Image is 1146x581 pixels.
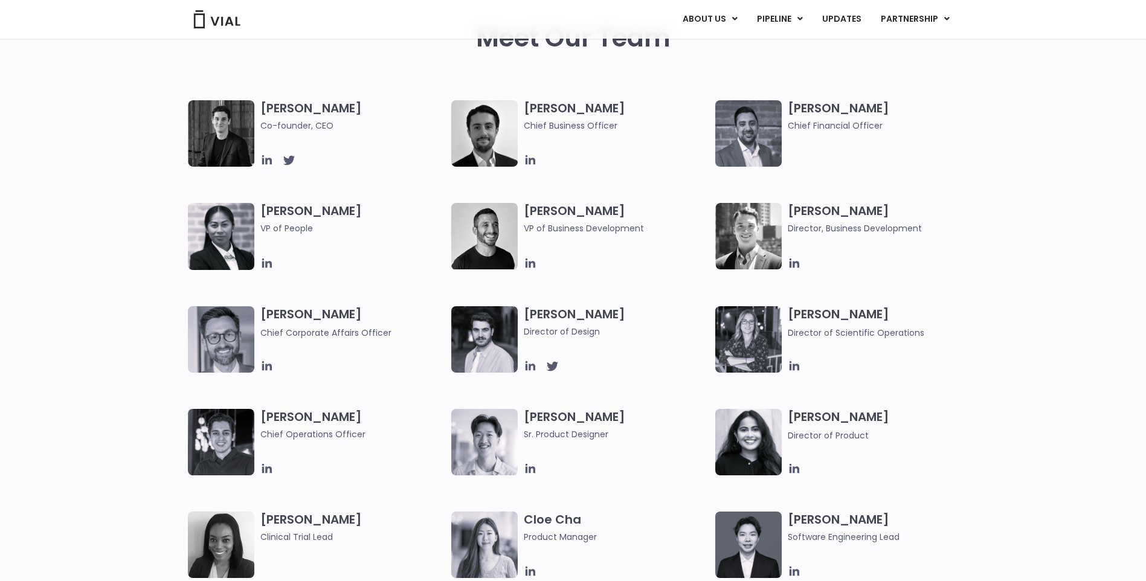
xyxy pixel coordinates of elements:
[524,306,709,338] h3: [PERSON_NAME]
[524,409,709,441] h3: [PERSON_NAME]
[451,203,518,269] img: A black and white photo of a man smiling.
[524,428,709,441] span: Sr. Product Designer
[788,100,973,132] h3: [PERSON_NAME]
[188,203,254,270] img: Catie
[260,428,446,441] span: Chief Operations Officer
[188,306,254,373] img: Paolo-M
[451,306,518,373] img: Headshot of smiling man named Albert
[260,409,446,441] h3: [PERSON_NAME]
[788,119,973,132] span: Chief Financial Officer
[813,9,871,30] a: UPDATES
[260,203,446,252] h3: [PERSON_NAME]
[715,203,782,269] img: A black and white photo of a smiling man in a suit at ARVO 2023.
[788,327,924,339] span: Director of Scientific Operations
[451,100,518,167] img: A black and white photo of a man in a suit holding a vial.
[260,512,446,544] h3: [PERSON_NAME]
[188,512,254,578] img: A black and white photo of a woman smiling.
[524,325,709,338] span: Director of Design
[188,409,254,475] img: Headshot of smiling man named Josh
[524,203,709,235] h3: [PERSON_NAME]
[524,530,709,544] span: Product Manager
[260,100,446,132] h3: [PERSON_NAME]
[524,512,709,544] h3: Cloe Cha
[260,222,446,235] span: VP of People
[788,409,973,442] h3: [PERSON_NAME]
[193,10,241,28] img: Vial Logo
[788,306,973,339] h3: [PERSON_NAME]
[788,222,973,235] span: Director, Business Development
[788,530,973,544] span: Software Engineering Lead
[871,9,959,30] a: PARTNERSHIPMenu Toggle
[788,512,973,544] h3: [PERSON_NAME]
[451,512,518,578] img: Cloe
[260,530,446,544] span: Clinical Trial Lead
[524,222,709,235] span: VP of Business Development
[673,9,747,30] a: ABOUT USMenu Toggle
[715,409,782,475] img: Smiling woman named Dhruba
[451,409,518,475] img: Brennan
[524,119,709,132] span: Chief Business Officer
[788,203,973,235] h3: [PERSON_NAME]
[260,327,391,339] span: Chief Corporate Affairs Officer
[476,24,671,53] h2: Meet Our Team
[788,429,869,441] span: Director of Product
[524,100,709,132] h3: [PERSON_NAME]
[715,100,782,167] img: Headshot of smiling man named Samir
[747,9,812,30] a: PIPELINEMenu Toggle
[715,306,782,373] img: Headshot of smiling woman named Sarah
[188,100,254,167] img: A black and white photo of a man in a suit attending a Summit.
[260,119,446,132] span: Co-founder, CEO
[260,306,446,339] h3: [PERSON_NAME]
